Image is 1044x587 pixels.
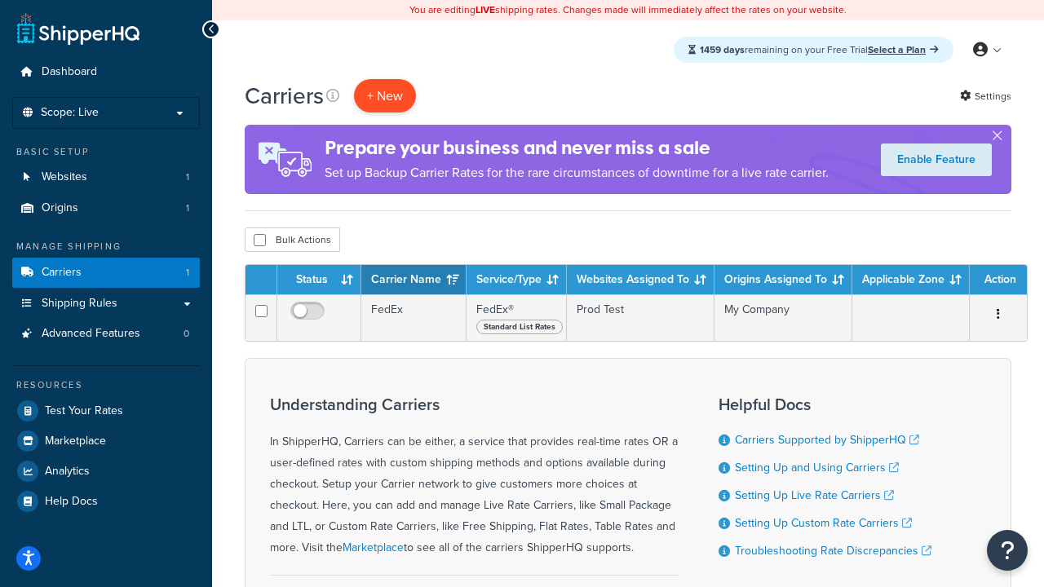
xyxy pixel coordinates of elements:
[674,37,953,63] div: remaining on your Free Trial
[186,266,189,280] span: 1
[567,265,714,294] th: Websites Assigned To: activate to sort column ascending
[476,2,495,17] b: LIVE
[12,240,200,254] div: Manage Shipping
[245,227,340,252] button: Bulk Actions
[270,395,678,413] h3: Understanding Carriers
[970,265,1027,294] th: Action
[960,85,1011,108] a: Settings
[42,297,117,311] span: Shipping Rules
[325,161,829,184] p: Set up Backup Carrier Rates for the rare circumstances of downtime for a live rate carrier.
[12,57,200,87] a: Dashboard
[45,495,98,509] span: Help Docs
[42,65,97,79] span: Dashboard
[12,258,200,288] li: Carriers
[42,266,82,280] span: Carriers
[186,201,189,215] span: 1
[467,294,567,341] td: FedEx®
[12,193,200,223] li: Origins
[719,395,931,413] h3: Helpful Docs
[735,542,931,559] a: Troubleshooting Rate Discrepancies
[12,426,200,456] a: Marketplace
[12,193,200,223] a: Origins 1
[714,294,852,341] td: My Company
[45,465,90,479] span: Analytics
[42,327,140,341] span: Advanced Features
[12,319,200,349] a: Advanced Features 0
[361,265,467,294] th: Carrier Name: activate to sort column ascending
[12,289,200,319] a: Shipping Rules
[12,396,200,426] a: Test Your Rates
[12,319,200,349] li: Advanced Features
[325,135,829,161] h4: Prepare your business and never miss a sale
[567,294,714,341] td: Prod Test
[42,201,78,215] span: Origins
[270,395,678,558] div: In ShipperHQ, Carriers can be either, a service that provides real-time rates OR a user-defined r...
[12,487,200,516] a: Help Docs
[868,42,939,57] a: Select a Plan
[700,42,745,57] strong: 1459 days
[17,12,139,45] a: ShipperHQ Home
[735,459,899,476] a: Setting Up and Using Carriers
[12,162,200,192] a: Websites 1
[735,514,912,532] a: Setting Up Custom Rate Carriers
[45,404,123,418] span: Test Your Rates
[245,80,324,112] h1: Carriers
[12,145,200,159] div: Basic Setup
[186,170,189,184] span: 1
[184,327,189,341] span: 0
[852,265,970,294] th: Applicable Zone: activate to sort column ascending
[245,125,325,194] img: ad-rules-rateshop-fe6ec290ccb7230408bd80ed9643f0289d75e0ffd9eb532fc0e269fcd187b520.png
[277,265,361,294] th: Status: activate to sort column ascending
[467,265,567,294] th: Service/Type: activate to sort column ascending
[12,457,200,486] a: Analytics
[881,143,992,176] a: Enable Feature
[714,265,852,294] th: Origins Assigned To: activate to sort column ascending
[987,530,1028,571] button: Open Resource Center
[354,79,416,113] button: + New
[361,294,467,341] td: FedEx
[476,320,563,334] span: Standard List Rates
[735,431,919,448] a: Carriers Supported by ShipperHQ
[735,487,894,504] a: Setting Up Live Rate Carriers
[45,435,106,448] span: Marketplace
[12,258,200,288] a: Carriers 1
[42,170,87,184] span: Websites
[12,162,200,192] li: Websites
[41,106,99,120] span: Scope: Live
[343,539,404,556] a: Marketplace
[12,378,200,392] div: Resources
